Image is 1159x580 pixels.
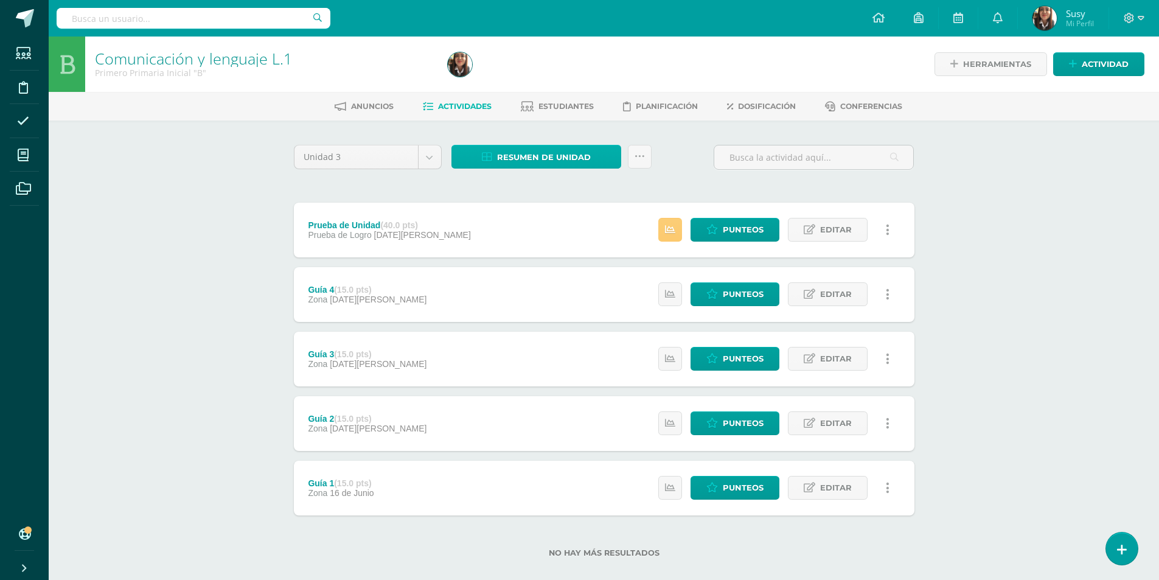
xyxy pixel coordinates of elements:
div: Primero Primaria Inicial 'B' [95,67,433,79]
span: Conferencias [840,102,902,111]
span: Editar [820,412,852,435]
input: Busca la actividad aquí... [714,145,913,169]
span: Anuncios [351,102,394,111]
a: Punteos [691,282,779,306]
strong: (15.0 pts) [334,414,371,424]
span: Punteos [723,283,764,306]
a: Resumen de unidad [451,145,621,169]
span: Editar [820,218,852,241]
span: Punteos [723,412,764,435]
span: Estudiantes [538,102,594,111]
span: Unidad 3 [304,145,409,169]
span: Zona [308,424,327,433]
span: Actividades [438,102,492,111]
label: No hay más resultados [294,548,914,557]
span: [DATE][PERSON_NAME] [330,295,426,304]
span: Punteos [723,477,764,499]
span: Punteos [723,348,764,370]
div: Guía 3 [308,349,426,359]
a: Anuncios [335,97,394,116]
span: Zona [308,359,327,369]
span: Susy [1066,7,1094,19]
span: Herramientas [963,53,1031,75]
span: Resumen de unidad [497,146,591,169]
span: [DATE][PERSON_NAME] [330,359,426,369]
span: Zona [308,295,327,304]
span: Editar [820,283,852,306]
strong: (15.0 pts) [334,349,371,359]
img: c55a8af401e4e378e0eede01cdc2bc81.png [1032,6,1057,30]
span: Zona [308,488,327,498]
strong: (15.0 pts) [334,285,371,295]
span: Mi Perfil [1066,18,1094,29]
span: [DATE][PERSON_NAME] [330,424,426,433]
a: Punteos [691,411,779,435]
div: Guía 2 [308,414,426,424]
a: Punteos [691,218,779,242]
span: Editar [820,477,852,499]
a: Dosificación [727,97,796,116]
div: Prueba de Unidad [308,220,470,230]
span: Prueba de Logro [308,230,371,240]
span: 16 de Junio [330,488,374,498]
span: Planificación [636,102,698,111]
a: Estudiantes [521,97,594,116]
a: Actividad [1053,52,1144,76]
span: Dosificación [738,102,796,111]
span: Punteos [723,218,764,241]
strong: (15.0 pts) [334,478,371,488]
span: Editar [820,348,852,370]
a: Herramientas [935,52,1047,76]
div: Guía 1 [308,478,374,488]
h1: Comunicación y lenguaje L.1 [95,50,433,67]
span: [DATE][PERSON_NAME] [374,230,471,240]
a: Actividades [423,97,492,116]
img: c55a8af401e4e378e0eede01cdc2bc81.png [448,52,472,77]
input: Busca un usuario... [57,8,330,29]
a: Comunicación y lenguaje L.1 [95,48,292,69]
a: Unidad 3 [294,145,441,169]
strong: (40.0 pts) [380,220,417,230]
span: Actividad [1082,53,1129,75]
a: Punteos [691,347,779,371]
div: Guía 4 [308,285,426,295]
a: Planificación [623,97,698,116]
a: Conferencias [825,97,902,116]
a: Punteos [691,476,779,500]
